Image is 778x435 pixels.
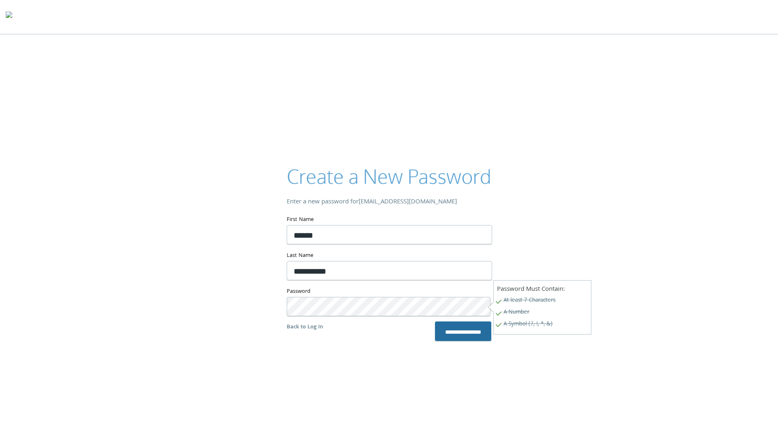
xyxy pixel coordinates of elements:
span: At least 7 Characters [497,295,588,307]
label: Password [287,287,491,297]
h2: Create a New Password [287,163,491,190]
a: Back to Log In [287,323,323,332]
span: A Symbol (?, !, *, &) [497,319,588,331]
img: todyl-logo-dark.svg [6,9,12,25]
span: A Number [497,307,588,319]
div: Enter a new password for [EMAIL_ADDRESS][DOMAIN_NAME] [287,196,491,208]
label: First Name [287,215,491,225]
label: Last Name [287,251,491,261]
div: Password Must Contain: [493,280,591,335]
